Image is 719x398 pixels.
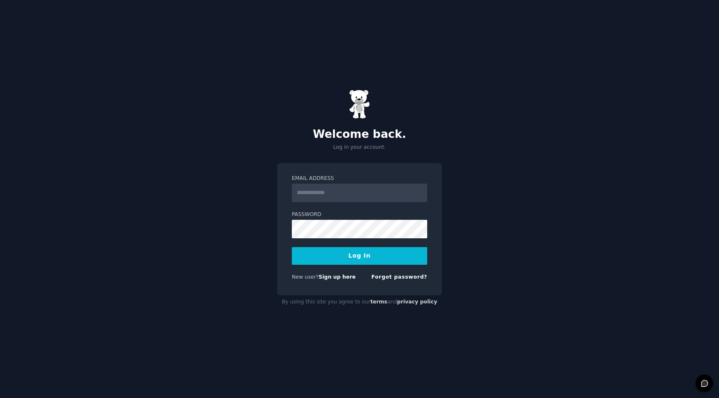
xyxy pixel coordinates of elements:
div: By using this site you agree to our and [277,295,442,309]
button: Log In [292,247,427,265]
h2: Welcome back. [277,128,442,141]
span: New user? [292,274,319,280]
a: privacy policy [397,299,437,305]
p: Log in your account. [277,144,442,151]
label: Password [292,211,427,219]
img: Gummy Bear [349,90,370,119]
a: terms [370,299,387,305]
a: Sign up here [319,274,356,280]
label: Email Address [292,175,427,182]
a: Forgot password? [371,274,427,280]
